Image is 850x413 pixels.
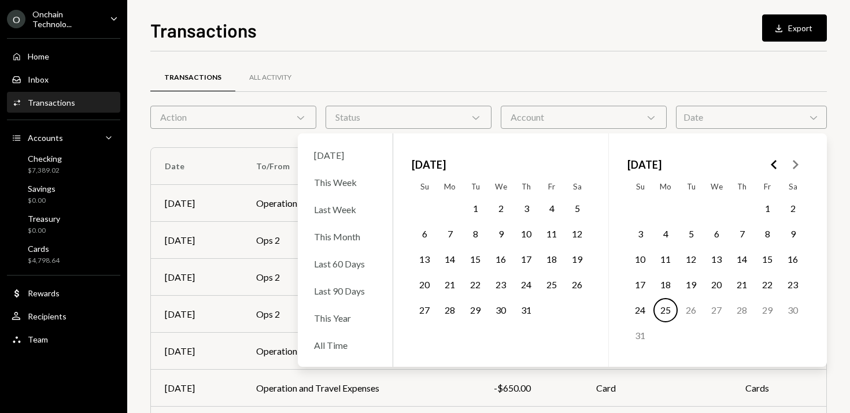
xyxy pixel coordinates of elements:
button: Monday, August 18th, 2025 [653,273,678,297]
button: Friday, July 11th, 2025 [539,222,564,246]
button: Friday, August 29th, 2025 [755,298,779,322]
td: Ops 2 [242,296,480,333]
button: Friday, July 4th, 2025 [539,196,564,221]
button: Monday, August 11th, 2025 [653,247,678,271]
button: Saturday, August 16th, 2025 [781,247,805,271]
div: Treasury [28,214,60,224]
div: $0.00 [28,226,60,236]
button: Wednesday, August 6th, 2025 [704,222,729,246]
button: Saturday, August 2nd, 2025 [781,196,805,221]
th: Tuesday [678,177,704,196]
button: Monday, July 28th, 2025 [438,298,462,322]
button: Saturday, August 30th, 2025 [781,298,805,322]
div: [DATE] [165,344,228,358]
th: Saturday [564,177,590,196]
button: Thursday, August 21st, 2025 [730,273,754,297]
div: -$650.00 [494,381,568,395]
button: Thursday, July 3rd, 2025 [514,196,538,221]
button: Tuesday, July 22nd, 2025 [463,273,487,297]
div: [DATE] [165,307,228,321]
div: $0.00 [28,196,56,206]
div: $7,389.02 [28,166,62,176]
th: Monday [437,177,463,196]
td: Operation and Travel Expenses [242,370,480,407]
table: July 2025 [412,177,590,348]
button: Go to the Previous Month [764,154,785,175]
button: Sunday, August 17th, 2025 [628,273,652,297]
a: Recipients [7,306,120,326]
td: Cards [731,370,826,407]
button: Go to the Next Month [785,154,805,175]
button: Friday, August 1st, 2025 [755,196,779,221]
button: Saturday, August 9th, 2025 [781,222,805,246]
button: Monday, July 14th, 2025 [438,247,462,271]
td: Card [582,370,732,407]
button: Friday, July 18th, 2025 [539,247,564,271]
button: Today, Monday, August 25th, 2025 [653,298,678,322]
button: Tuesday, August 12th, 2025 [679,247,703,271]
th: Monday [653,177,678,196]
div: Last Week [307,197,383,222]
button: Friday, August 8th, 2025 [755,222,779,246]
a: Rewards [7,282,120,303]
th: To/From [242,148,480,185]
button: Thursday, July 10th, 2025 [514,222,538,246]
button: Thursday, August 28th, 2025 [730,298,754,322]
div: Transactions [164,73,221,83]
div: Team [28,334,48,344]
a: All Activity [235,63,305,92]
button: Tuesday, August 5th, 2025 [679,222,703,246]
td: Ops 2 [242,259,480,296]
th: Saturday [780,177,805,196]
th: Wednesday [488,177,513,196]
button: Wednesday, July 16th, 2025 [489,247,513,271]
button: Sunday, July 13th, 2025 [412,247,437,271]
a: Transactions [7,92,120,113]
button: Sunday, July 27th, 2025 [412,298,437,322]
button: Wednesday, August 13th, 2025 [704,247,729,271]
div: Last 60 Days [307,251,383,276]
button: Sunday, August 10th, 2025 [628,247,652,271]
div: This Year [307,306,383,330]
div: All Activity [249,73,291,83]
div: Action [150,106,316,129]
div: [DATE] [165,270,228,284]
div: Last 90 Days [307,278,383,303]
button: Monday, July 21st, 2025 [438,273,462,297]
td: Ops 2 [242,222,480,259]
div: This Week [307,170,383,195]
a: Cards$4,798.64 [7,240,120,268]
button: Saturday, July 5th, 2025 [565,196,589,221]
button: Sunday, July 20th, 2025 [412,273,437,297]
th: Tuesday [463,177,488,196]
div: Savings [28,184,56,194]
div: Checking [28,154,62,163]
button: Tuesday, July 8th, 2025 [463,222,487,246]
div: [DATE] [165,196,228,210]
button: Thursday, August 14th, 2025 [730,247,754,271]
button: Friday, August 15th, 2025 [755,247,779,271]
div: Accounts [28,133,63,143]
button: Tuesday, July 15th, 2025 [463,247,487,271]
a: Savings$0.00 [7,180,120,208]
div: O [7,10,25,28]
div: Status [326,106,491,129]
div: Inbox [28,75,49,84]
a: Transactions [150,63,235,92]
span: [DATE] [627,152,661,177]
button: Sunday, August 3rd, 2025 [628,222,652,246]
button: Thursday, August 7th, 2025 [730,222,754,246]
div: This Month [307,224,383,249]
th: Friday [755,177,780,196]
button: Friday, July 25th, 2025 [539,273,564,297]
a: Accounts [7,127,120,148]
th: Sunday [627,177,653,196]
th: Thursday [513,177,539,196]
button: Wednesday, July 9th, 2025 [489,222,513,246]
button: Wednesday, August 27th, 2025 [704,298,729,322]
th: Wednesday [704,177,729,196]
div: [DATE] [307,143,383,168]
div: All Time [307,333,383,358]
div: Home [28,51,49,61]
a: Inbox [7,69,120,90]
